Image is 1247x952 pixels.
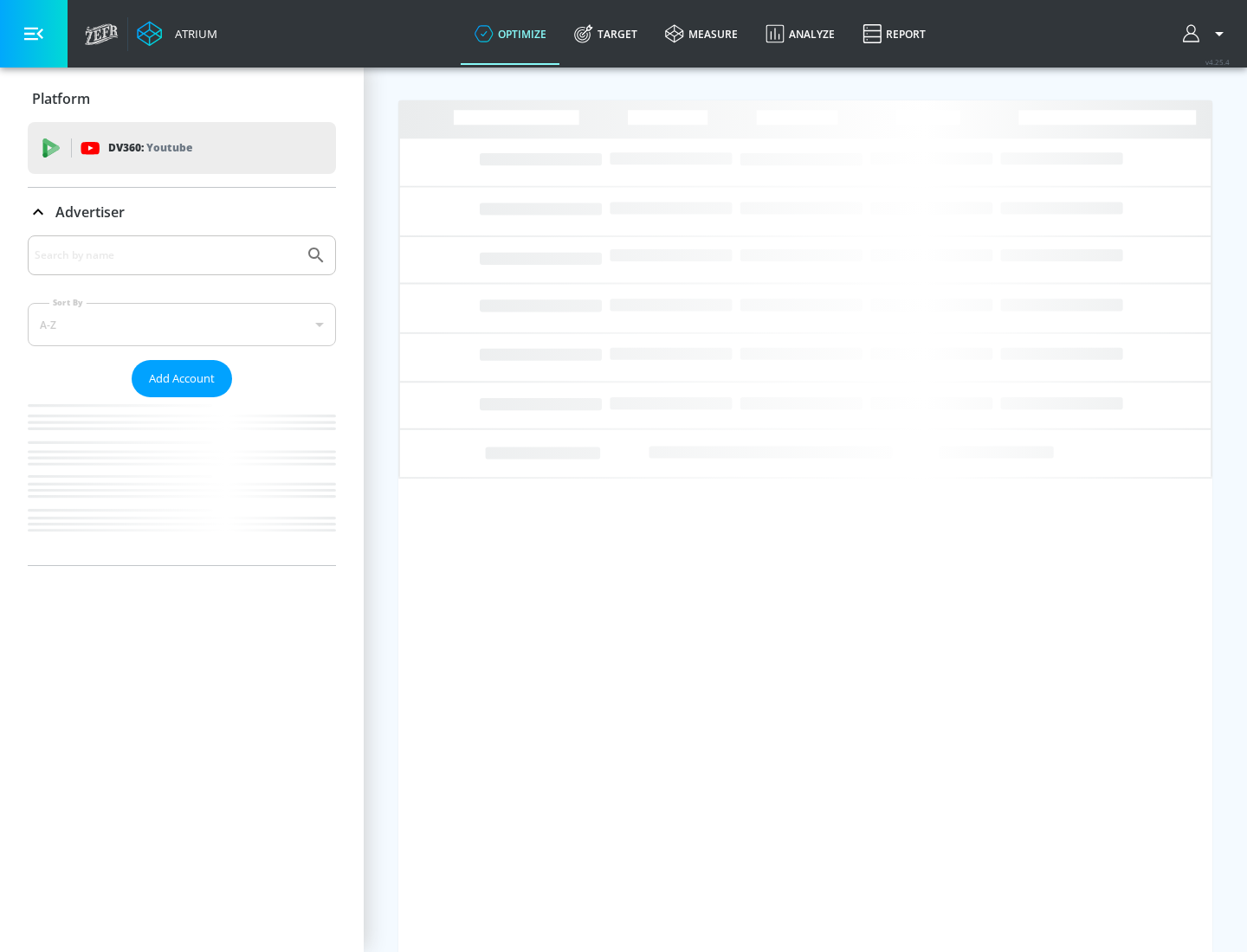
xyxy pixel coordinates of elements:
input: Search by name [35,244,297,267]
div: DV360: Youtube [28,122,336,174]
p: Youtube [146,138,192,157]
span: v 4.25.4 [1205,57,1230,67]
div: Platform [28,74,336,123]
nav: list of Advertiser [28,397,336,565]
a: Atrium [137,21,217,47]
a: measure [651,3,752,65]
a: Target [560,3,651,65]
a: optimize [461,3,560,65]
div: Advertiser [28,188,336,236]
button: Add Account [132,360,232,397]
span: Add Account [149,369,215,389]
p: Advertiser [55,203,125,222]
div: A-Z [28,303,336,346]
label: Sort By [49,297,87,308]
p: Platform [32,89,90,108]
p: DV360: [108,138,192,158]
div: Advertiser [28,235,336,565]
div: Atrium [168,26,217,42]
a: Analyze [752,3,849,65]
a: Report [849,3,940,65]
